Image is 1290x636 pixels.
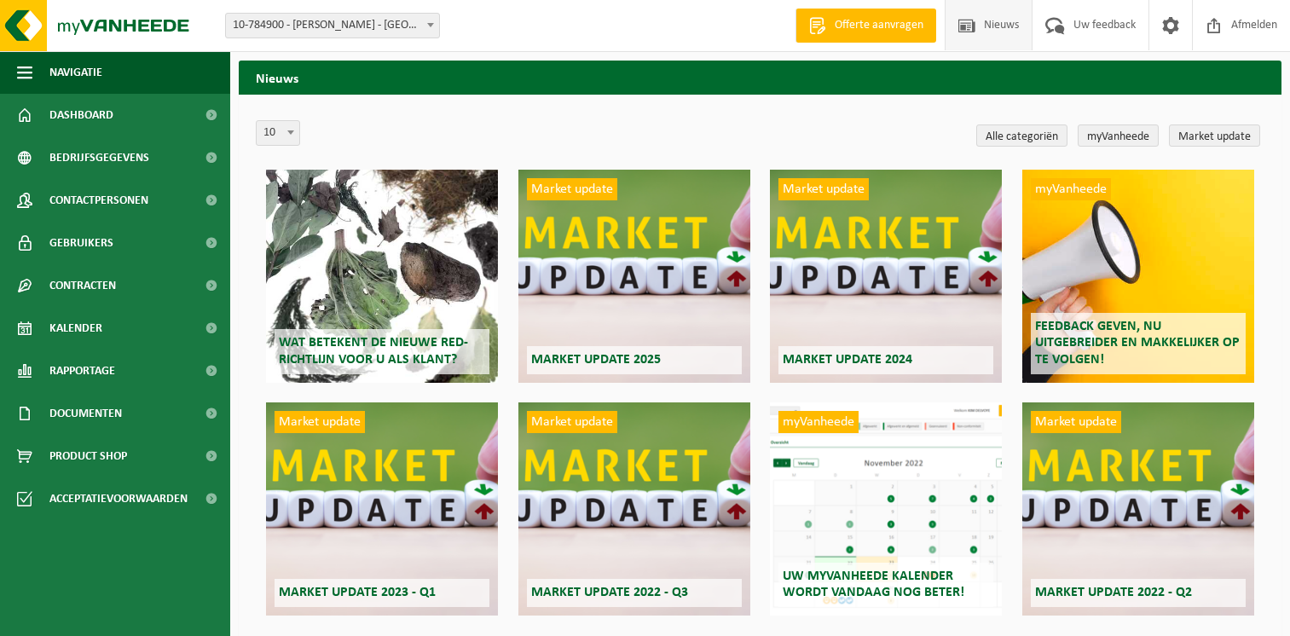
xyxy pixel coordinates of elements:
span: 10 [256,120,300,146]
a: Wat betekent de nieuwe RED-richtlijn voor u als klant? [266,170,498,383]
a: myVanheede [1078,124,1159,147]
span: Rapportage [49,350,115,392]
a: Market update Market update 2023 - Q1 [266,402,498,616]
a: Alle categoriën [976,124,1067,147]
a: Market update [1169,124,1260,147]
span: Product Shop [49,435,127,477]
span: Navigatie [49,51,102,94]
span: Wat betekent de nieuwe RED-richtlijn voor u als klant? [279,336,468,366]
a: Market update Market update 2022 - Q2 [1022,402,1254,616]
span: Contracten [49,264,116,307]
span: 10 [257,121,299,145]
span: 10-784900 - XAVIER DE KOKER - GENT [226,14,439,38]
h2: Nieuws [239,61,1281,94]
span: Gebruikers [49,222,113,264]
span: Market update [778,178,869,200]
span: Acceptatievoorwaarden [49,477,188,520]
a: myVanheede Feedback geven, nu uitgebreider en makkelijker op te volgen! [1022,170,1254,383]
a: Market update Market update 2025 [518,170,750,383]
span: Market update 2024 [783,353,912,367]
span: 10-784900 - XAVIER DE KOKER - GENT [225,13,440,38]
a: Market update Market update 2024 [770,170,1002,383]
a: Offerte aanvragen [795,9,936,43]
a: myVanheede Uw myVanheede kalender wordt vandaag nog beter! [770,402,1002,616]
a: Market update Market update 2022 - Q3 [518,402,750,616]
span: Market update [1031,411,1121,433]
span: Market update 2022 - Q2 [1035,586,1192,599]
span: Documenten [49,392,122,435]
span: Market update 2025 [531,353,661,367]
span: myVanheede [1031,178,1111,200]
span: Dashboard [49,94,113,136]
span: Market update [275,411,365,433]
span: Kalender [49,307,102,350]
span: Bedrijfsgegevens [49,136,149,179]
span: Contactpersonen [49,179,148,222]
span: Market update 2023 - Q1 [279,586,436,599]
span: myVanheede [778,411,859,433]
span: Feedback geven, nu uitgebreider en makkelijker op te volgen! [1035,320,1240,366]
span: Market update [527,411,617,433]
span: Offerte aanvragen [830,17,928,34]
span: Market update [527,178,617,200]
span: Market update 2022 - Q3 [531,586,688,599]
span: Uw myVanheede kalender wordt vandaag nog beter! [783,570,964,599]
